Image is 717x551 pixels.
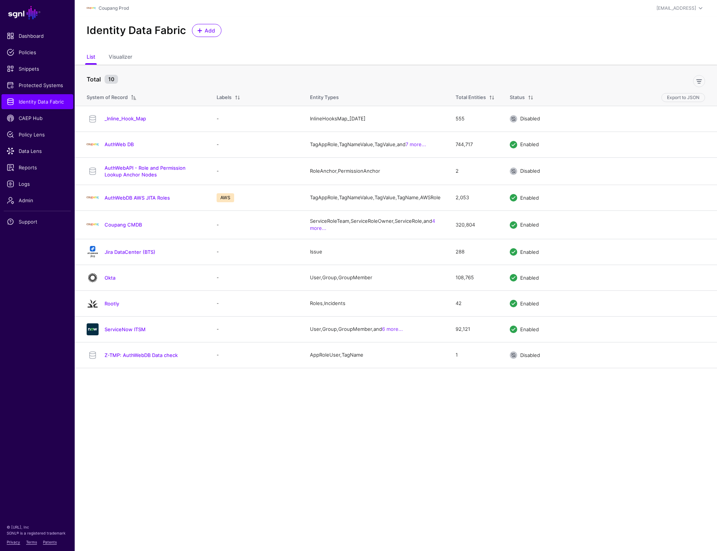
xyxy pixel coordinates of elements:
a: Privacy [7,540,20,544]
p: SGNL® is a registered trademark [7,530,68,536]
a: AuthWebAPI - Role and Permission Lookup Anchor Nodes [105,165,186,178]
td: - [209,210,302,239]
span: Data Lens [7,147,68,155]
span: Enabled [520,194,539,200]
a: Okta [105,275,115,281]
span: Identity Data Fabric [7,98,68,105]
span: AWS [217,193,234,202]
span: Entity Types [310,94,339,100]
span: Enabled [520,222,539,228]
span: Enabled [520,249,539,255]
img: svg+xml;base64,PHN2ZyBpZD0iTG9nbyIgeG1sbnM9Imh0dHA6Ly93d3cudzMub3JnLzIwMDAvc3ZnIiB3aWR0aD0iMTIxLj... [87,192,99,204]
a: Protected Systems [1,78,73,93]
td: - [209,106,302,132]
div: System of Record [87,94,128,101]
span: Enabled [520,141,539,147]
div: Status [510,94,525,101]
td: - [209,132,302,157]
td: 2 [448,157,502,185]
span: Enabled [520,274,539,280]
div: [EMAIL_ADDRESS] [657,5,696,12]
a: _Inline_Hook_Map [105,116,146,121]
span: Enabled [520,326,539,332]
p: © [URL], Inc [7,524,68,530]
a: CAEP Hub [1,111,73,126]
a: Dashboard [1,28,73,43]
img: svg+xml;base64,PHN2ZyBpZD0iTG9nbyIgeG1sbnM9Imh0dHA6Ly93d3cudzMub3JnLzIwMDAvc3ZnIiB3aWR0aD0iMTIxLj... [87,139,99,151]
td: - [209,316,302,342]
a: Snippets [1,61,73,76]
img: svg+xml;base64,PHN2ZyBpZD0iTG9nbyIgeG1sbnM9Imh0dHA6Ly93d3cudzMub3JnLzIwMDAvc3ZnIiB3aWR0aD0iMTIxLj... [87,219,99,231]
a: Z-TMP: AuthWebDB Data check [105,352,178,358]
td: TagAppRole, TagNameValue, TagValue, TagName, AWSRole [302,185,448,210]
span: Policy Lens [7,131,68,138]
a: List [87,50,95,65]
td: User, Group, GroupMember, and [302,316,448,342]
td: User, Group, GroupMember [302,265,448,290]
td: 320,804 [448,210,502,239]
a: SGNL [4,4,70,21]
a: Admin [1,193,73,208]
div: Total Entities [456,94,486,101]
td: Issue [302,239,448,265]
td: - [209,265,302,290]
h2: Identity Data Fabric [87,24,186,37]
img: svg+xml;base64,PHN2ZyB3aWR0aD0iMjQiIGhlaWdodD0iMjQiIHZpZXdCb3g9IjAgMCAyNCAyNCIgZmlsbD0ibm9uZSIgeG... [87,298,99,310]
td: - [209,239,302,265]
a: Patents [43,540,57,544]
a: Visualizer [109,50,132,65]
td: RoleAnchor, PermissionAnchor [302,157,448,185]
img: svg+xml;base64,PHN2ZyB3aWR0aD0iMTQxIiBoZWlnaHQ9IjE2NCIgdmlld0JveD0iMCAwIDE0MSAxNjQiIGZpbGw9Im5vbm... [87,246,99,258]
strong: Total [87,76,101,83]
a: 6 more... [382,326,403,332]
a: Reports [1,160,73,175]
a: ServiceNow ITSM [105,326,146,332]
td: - [209,290,302,316]
span: Admin [7,197,68,204]
a: AuthWeb DB [105,141,134,147]
a: Identity Data Fabric [1,94,73,109]
td: 1 [448,342,502,368]
td: - [209,342,302,368]
td: 92,121 [448,316,502,342]
span: Snippets [7,65,68,73]
td: InlineHooksMap_[DATE] [302,106,448,132]
a: Jira DataCenter (BTS) [105,249,155,255]
td: 744,717 [448,132,502,157]
td: AppRoleUser, TagName [302,342,448,368]
a: Terms [26,540,37,544]
a: Policy Lens [1,127,73,142]
td: 555 [448,106,502,132]
span: Enabled [520,300,539,306]
a: Logs [1,176,73,191]
span: Support [7,218,68,225]
img: svg+xml;base64,PHN2ZyBpZD0iTG9nbyIgeG1sbnM9Imh0dHA6Ly93d3cudzMub3JnLzIwMDAvc3ZnIiB3aWR0aD0iMTIxLj... [87,4,96,13]
img: svg+xml;base64,PHN2ZyB3aWR0aD0iNjQiIGhlaWdodD0iNjQiIHZpZXdCb3g9IjAgMCA2NCA2NCIgZmlsbD0ibm9uZSIgeG... [87,272,99,284]
span: Disabled [520,168,540,174]
small: 10 [105,75,118,84]
a: AuthWebDB AWS JITA Roles [105,195,170,201]
span: Disabled [520,352,540,358]
td: 288 [448,239,502,265]
td: ServiceRoleTeam, ServiceRoleOwner, ServiceRole, and [302,210,448,239]
a: Rootly [105,301,119,307]
img: svg+xml;base64,PHN2ZyB3aWR0aD0iNjQiIGhlaWdodD0iNjQiIHZpZXdCb3g9IjAgMCA2NCA2NCIgZmlsbD0ibm9uZSIgeG... [87,323,99,335]
td: 108,765 [448,265,502,290]
span: Protected Systems [7,81,68,89]
span: Reports [7,164,68,171]
a: 7 more... [406,141,426,147]
span: Policies [7,49,68,56]
button: Export to JSON [661,93,705,102]
td: Roles, Incidents [302,290,448,316]
td: TagAppRole, TagNameValue, TagValue, and [302,132,448,157]
span: Disabled [520,116,540,121]
td: 42 [448,290,502,316]
span: Add [204,27,216,34]
a: Coupang CMDB [105,222,142,228]
span: Logs [7,180,68,188]
td: - [209,157,302,185]
td: 2,053 [448,185,502,210]
a: Policies [1,45,73,60]
a: Add [192,24,221,37]
span: Dashboard [7,32,68,40]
